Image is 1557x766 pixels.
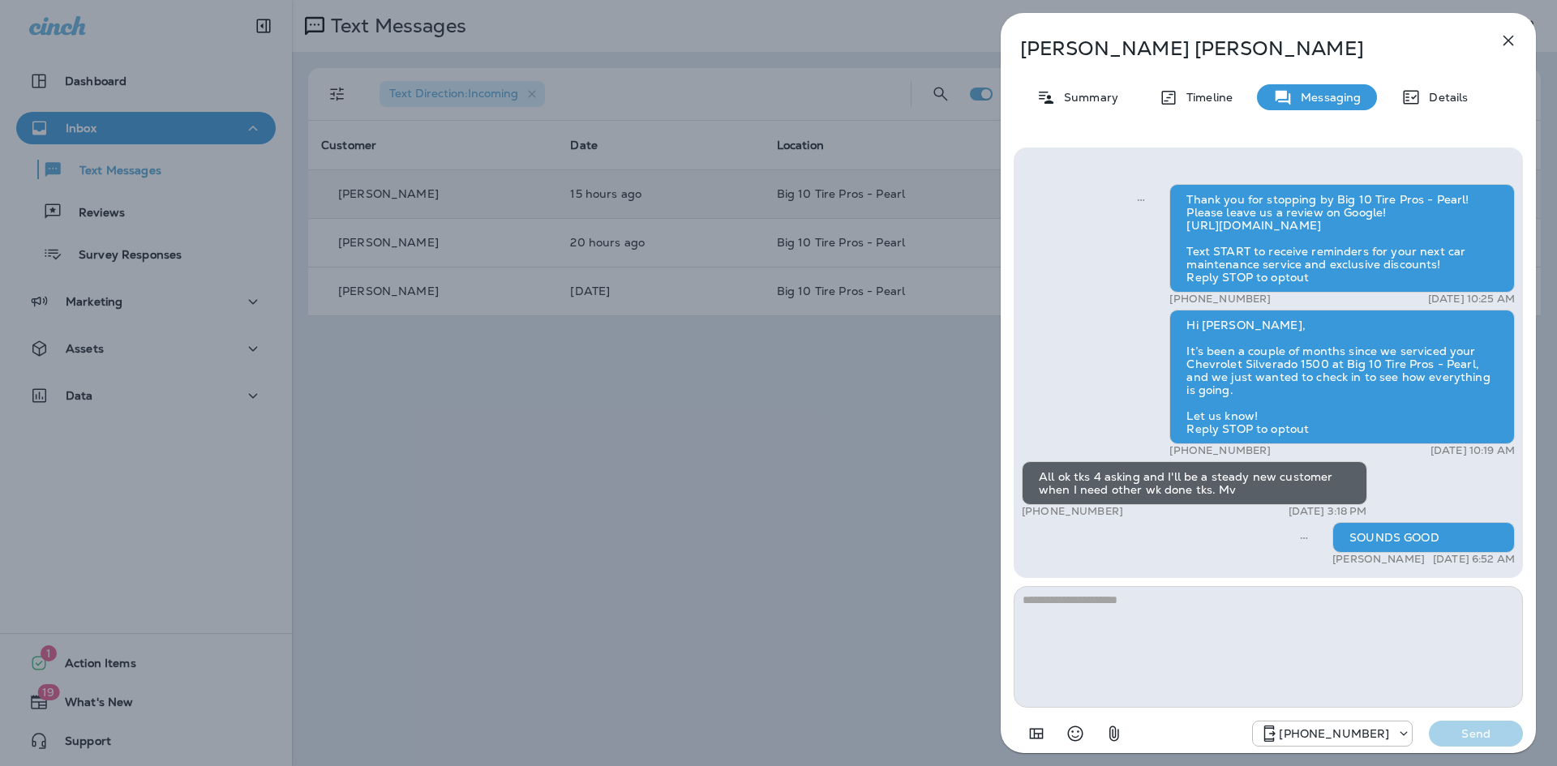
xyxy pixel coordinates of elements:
span: Sent [1137,191,1145,206]
div: All ok tks 4 asking and I'll be a steady new customer when I need other wk done tks. Mv [1022,461,1367,505]
div: Thank you for stopping by Big 10 Tire Pros - Pearl! Please leave us a review on Google! [URL][DOM... [1169,184,1515,293]
p: Details [1421,91,1468,104]
button: Add in a premade template [1020,717,1053,750]
p: [DATE] 6:52 AM [1433,553,1515,566]
div: +1 (601) 647-4599 [1253,724,1412,743]
p: Timeline [1178,91,1233,104]
p: [PHONE_NUMBER] [1169,444,1271,457]
button: Select an emoji [1059,717,1092,750]
p: [PERSON_NAME] [PERSON_NAME] [1020,37,1463,60]
p: [DATE] 10:19 AM [1430,444,1515,457]
p: [PERSON_NAME] [1332,553,1425,566]
div: Hi [PERSON_NAME], It’s been a couple of months since we serviced your Chevrolet Silverado 1500 at... [1169,310,1515,444]
p: [DATE] 3:18 PM [1289,505,1367,518]
p: Summary [1056,91,1118,104]
p: [PHONE_NUMBER] [1169,293,1271,306]
p: [DATE] 10:25 AM [1428,293,1515,306]
p: Messaging [1293,91,1361,104]
div: SOUNDS GOOD [1332,522,1515,553]
span: Sent [1300,529,1308,544]
p: [PHONE_NUMBER] [1022,505,1123,518]
p: [PHONE_NUMBER] [1279,727,1389,740]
